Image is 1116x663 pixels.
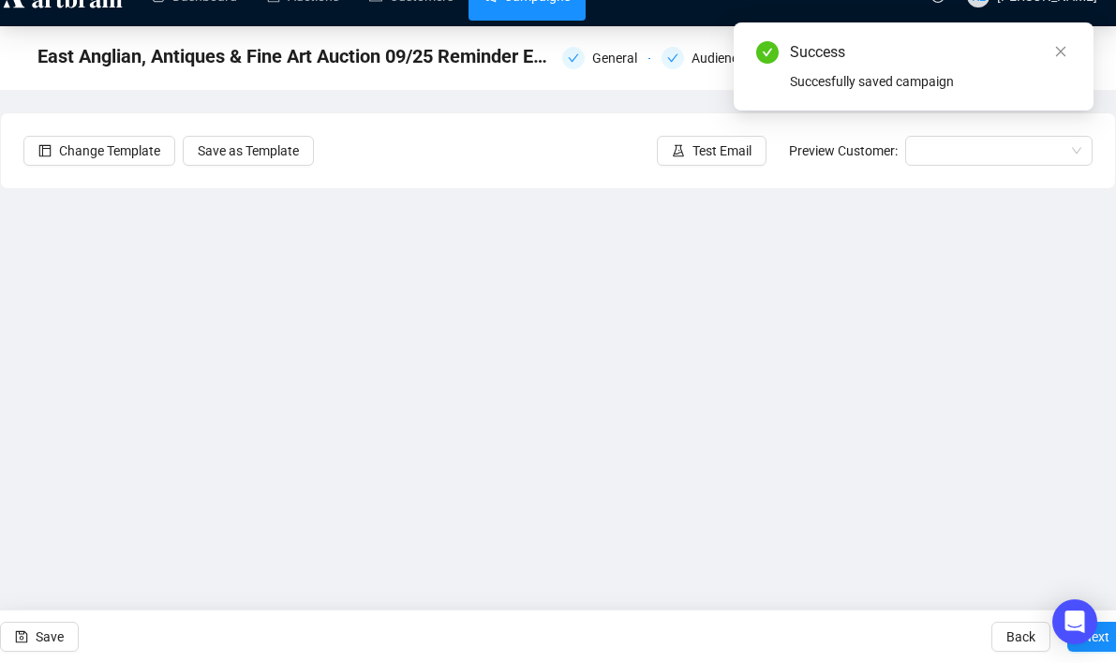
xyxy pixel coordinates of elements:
button: Change Template [23,136,175,166]
div: Open Intercom Messenger [1052,599,1097,644]
span: Back [1006,611,1035,663]
span: Save as Template [198,140,299,161]
div: General [562,47,650,69]
div: Audience [662,47,750,69]
div: General [592,47,648,69]
span: check-circle [756,41,779,64]
span: East Anglian, Antiques & Fine Art Auction 09/25 Reminder Email [37,41,551,71]
div: Audience [692,47,756,69]
div: Success [790,41,1071,64]
span: Preview Customer: [789,143,898,158]
span: check [667,52,678,64]
span: Save [36,611,64,663]
span: check [568,52,579,64]
span: experiment [672,144,685,157]
span: layout [38,144,52,157]
span: Change Template [59,140,160,161]
span: close [1054,45,1067,58]
button: Save as Template [183,136,314,166]
span: save [15,630,28,643]
div: Succesfully saved campaign [790,71,1071,92]
span: Test Email [692,140,751,161]
button: Test Email [657,136,766,166]
a: Close [1050,41,1071,62]
button: Back [991,622,1050,652]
